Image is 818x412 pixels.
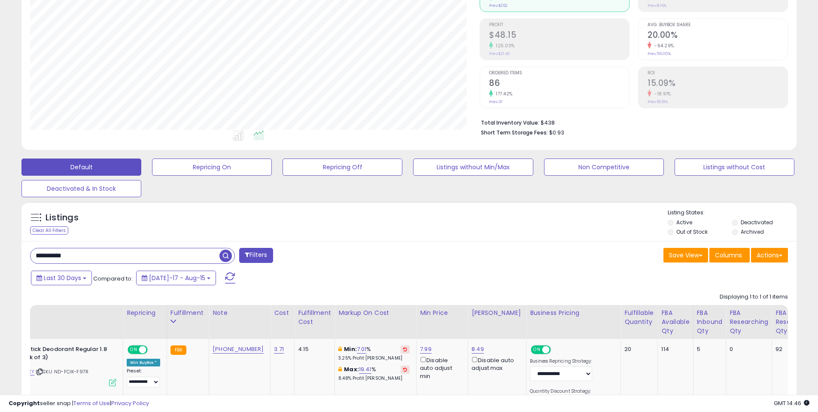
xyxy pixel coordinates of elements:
label: Out of Stock [676,228,708,235]
div: Preset: [127,368,160,388]
span: OFF [146,346,160,354]
div: Clear All Filters [30,226,68,235]
span: Avg. Buybox Share [648,23,788,27]
span: Compared to: [93,275,133,283]
span: [DATE]-17 - Aug-15 [149,274,205,282]
span: Profit [489,23,629,27]
a: 7.01 [357,345,367,354]
button: Repricing Off [283,159,402,176]
div: Disable auto adjust min [420,355,461,380]
span: Columns [715,251,742,259]
small: -64.29% [651,43,674,49]
div: seller snap | | [9,400,149,408]
div: 4.15 [298,345,328,353]
div: Win BuyBox * [127,359,160,366]
div: Markup on Cost [338,308,413,317]
label: Quantity Discount Strategy: [530,388,592,394]
span: | SKU: ND-FCIK-F97R [36,368,88,375]
div: Disable auto adjust max [471,355,520,372]
div: Min Price [420,308,464,317]
small: -18.91% [651,91,671,97]
button: Repricing On [152,159,272,176]
small: Prev: 56.00% [648,51,671,56]
span: ROI [648,71,788,76]
small: 125.00% [493,43,515,49]
a: 7.99 [420,345,432,354]
small: FBA [170,345,186,355]
a: [PHONE_NUMBER] [213,345,264,354]
span: OFF [550,346,563,354]
a: 19.41 [359,365,371,374]
div: FBA Available Qty [661,308,689,336]
a: Privacy Policy [111,399,149,407]
label: Business Repricing Strategy: [530,358,592,364]
div: FBA Reserved Qty [775,308,804,336]
button: [DATE]-17 - Aug-15 [136,271,216,285]
h2: 86 [489,78,629,90]
h2: 20.00% [648,30,788,42]
div: Business Pricing [530,308,617,317]
span: 2025-09-16 14:46 GMT [774,399,809,407]
button: Columns [709,248,750,262]
th: The percentage added to the cost of goods (COGS) that forms the calculator for Min & Max prices. [335,305,417,339]
span: ON [532,346,542,354]
div: Repricing [127,308,163,317]
div: Displaying 1 to 1 of 1 items [720,293,788,301]
div: Fulfillment Cost [298,308,331,327]
small: Prev: 31 [489,99,502,104]
div: 0 [730,345,765,353]
small: Prev: 18.61% [648,99,668,104]
div: Note [213,308,267,317]
label: Active [676,219,692,226]
div: Cost [274,308,291,317]
small: Prev: $21.40 [489,51,510,56]
button: Non Competitive [544,159,664,176]
button: Deactivated & In Stock [21,180,141,197]
div: [PERSON_NAME] [471,308,523,317]
div: % [338,345,410,361]
button: Last 30 Days [31,271,92,285]
button: Listings without Min/Max [413,159,533,176]
h2: 15.09% [648,78,788,90]
div: Fulfillable Quantity [624,308,654,327]
p: 8.48% Profit [PERSON_NAME] [338,375,410,381]
button: Save View [663,248,708,262]
button: Actions [751,248,788,262]
b: Short Term Storage Fees: [481,129,548,136]
div: 114 [661,345,686,353]
div: 20 [624,345,651,353]
p: Listing States: [668,209,797,217]
b: Min: [344,345,357,353]
button: Listings without Cost [675,159,794,176]
div: FBA Researching Qty [730,308,768,336]
b: Speed Stick Deodorant Regular 1.8 oz (Pack of 3) [7,345,111,363]
span: Ordered Items [489,71,629,76]
p: 3.25% Profit [PERSON_NAME] [338,355,410,361]
div: 5 [697,345,720,353]
a: 3.71 [274,345,284,354]
h5: Listings [46,212,79,224]
b: Max: [344,365,359,373]
li: $438 [481,117,782,127]
button: Filters [239,248,273,263]
span: ON [128,346,139,354]
span: Last 30 Days [44,274,81,282]
span: $0.93 [549,128,564,137]
small: Prev: 8.16% [648,3,666,8]
div: Fulfillment [170,308,205,317]
small: Prev: $262 [489,3,508,8]
strong: Copyright [9,399,40,407]
a: 8.49 [471,345,484,354]
a: Terms of Use [73,399,110,407]
h2: $48.15 [489,30,629,42]
label: Deactivated [741,219,773,226]
div: 92 [775,345,801,353]
small: 177.42% [493,91,513,97]
button: Default [21,159,141,176]
label: Archived [741,228,764,235]
div: % [338,366,410,381]
div: FBA inbound Qty [697,308,723,336]
b: Total Inventory Value: [481,119,539,126]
